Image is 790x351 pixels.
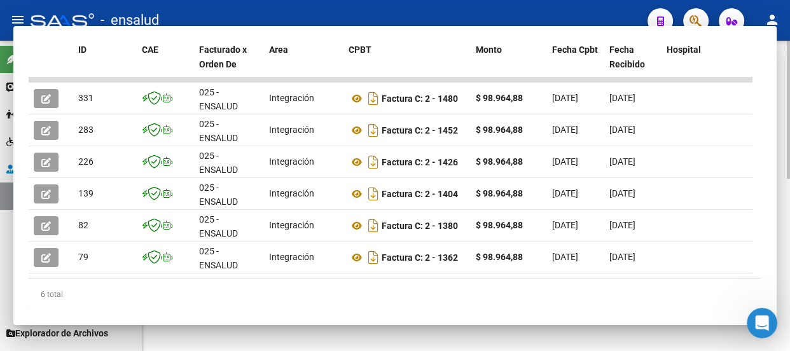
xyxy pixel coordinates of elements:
div: Soporte dice… [10,146,244,175]
strong: Factura C: 2 - 1404 [382,189,458,199]
span: CPBT [349,45,371,55]
span: 025 - ENSALUD [199,119,238,144]
div: joined the conversation [73,148,198,160]
span: 025 - ENSALUD [199,87,238,112]
span: 025 - ENSALUD [199,246,238,271]
div: Cualquier otra duda estamos a su disposición. [20,212,198,237]
span: Facturado x Orden De [199,45,247,69]
button: Adjuntar un archivo [60,254,71,264]
span: Integración [269,220,314,230]
datatable-header-cell: Monto [471,36,547,92]
i: Descargar documento [365,184,382,204]
strong: $ 98.964,88 [476,93,523,103]
span: [DATE] [609,93,635,103]
datatable-header-cell: CAE [137,36,194,92]
span: [DATE] [609,252,635,262]
div: ya esta aparecen todas gracias [85,108,244,136]
span: Fecha Cpbt [552,45,598,55]
datatable-header-cell: Hospital [662,36,757,92]
button: Selector de gif [40,254,50,264]
div: Soporte dice… [10,175,244,204]
span: [DATE] [609,125,635,135]
img: Profile image for Fin [36,10,57,30]
div: Cualquier otra duda estamos a su disposición. [10,204,209,244]
div: De nada, ¡Que tenga un lindo dia! [20,182,172,195]
strong: Factura C: 2 - 1480 [382,93,458,104]
span: 79 [78,252,88,262]
span: Integración (discapacidad) [6,135,124,149]
span: 139 [78,188,94,198]
span: 82 [78,220,88,230]
strong: Factura C: 2 - 1452 [382,125,458,135]
span: Padrón [6,107,47,121]
strong: Factura C: 2 - 1426 [382,157,458,167]
span: 025 - ENSALUD [199,182,238,207]
span: Explorador de Archivos [6,326,108,340]
span: ID [78,45,87,55]
div: Profile image for Soporte [57,148,69,160]
i: Descargar documento [365,88,382,109]
span: Integración [269,156,314,167]
div: Sandra dice… [10,108,244,146]
iframe: Intercom live chat [747,308,777,338]
strong: $ 98.964,88 [476,125,523,135]
span: [DATE] [609,156,635,167]
span: 226 [78,156,94,167]
div: ya esta aparecen todas gracias [95,116,234,128]
span: [DATE] [552,93,578,103]
span: [DATE] [552,156,578,167]
strong: $ 98.964,88 [476,220,523,230]
span: Area [269,45,288,55]
button: Inicio [199,8,223,32]
span: CAE [142,45,158,55]
div: De nada, ¡Que tenga un lindo dia! [10,175,183,203]
i: Descargar documento [365,152,382,172]
i: Descargar documento [365,120,382,141]
div: 6 total [29,279,761,310]
span: - ensalud [100,6,159,34]
span: Integración [269,125,314,135]
datatable-header-cell: Fecha Cpbt [547,36,604,92]
button: Selector de emoji [20,254,30,264]
button: Enviar un mensaje… [218,249,239,269]
span: [DATE] [552,252,578,262]
mat-icon: menu [10,12,25,27]
strong: Factura C: 2 - 1380 [382,221,458,231]
span: Tesorería [6,80,55,94]
span: Integración [269,93,314,103]
i: Descargar documento [365,216,382,236]
datatable-header-cell: Fecha Recibido [604,36,662,92]
strong: $ 98.964,88 [476,188,523,198]
span: Integración [269,188,314,198]
span: Integración [269,252,314,262]
h1: Fin [62,5,77,15]
span: 025 - ENSALUD [199,214,238,239]
datatable-header-cell: CPBT [343,36,471,92]
i: Descargar documento [365,247,382,268]
datatable-header-cell: ID [73,36,137,92]
span: [DATE] [552,188,578,198]
b: Soporte [73,149,107,158]
mat-icon: person [765,12,780,27]
span: 283 [78,125,94,135]
span: Hospital [667,45,701,55]
strong: $ 98.964,88 [476,252,523,262]
span: [DATE] [552,220,578,230]
button: go back [8,8,32,32]
span: Firma Express [6,53,73,67]
span: [DATE] [552,125,578,135]
strong: Factura C: 2 - 1362 [382,252,458,263]
datatable-header-cell: Facturado x Orden De [194,36,264,92]
span: [DATE] [609,188,635,198]
span: [DATE] [609,220,635,230]
strong: $ 98.964,88 [476,156,523,167]
div: Cerrar [223,8,246,31]
p: El equipo también puede ayudar [62,15,195,34]
datatable-header-cell: Area [264,36,343,92]
div: Soporte dice… [10,204,244,272]
span: Prestadores / Proveedores [6,162,122,176]
span: Monto [476,45,502,55]
span: 331 [78,93,94,103]
textarea: Escribe un mensaje... [11,227,244,249]
span: 025 - ENSALUD [199,151,238,175]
